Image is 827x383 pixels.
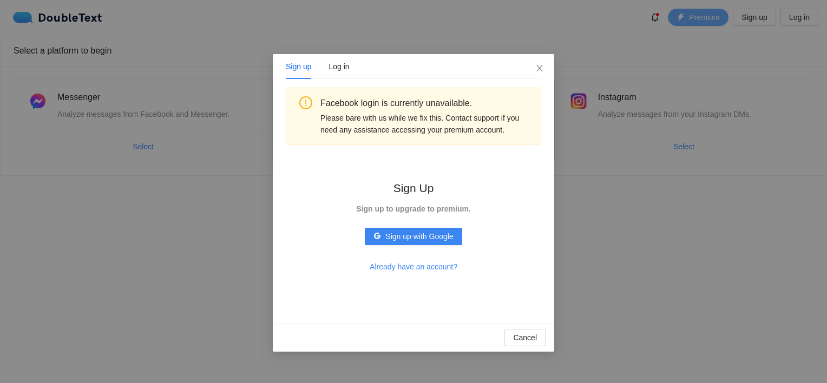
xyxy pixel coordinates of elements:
span: close [535,64,544,72]
div: Sign up [286,61,311,72]
button: Close [525,54,554,83]
span: Already have an account? [370,261,457,273]
div: Log in [329,61,349,72]
div: Please bare with us while we fix this. Contact support if you need any assistance accessing your ... [320,112,533,136]
h2: Sign Up [356,179,471,197]
button: Already have an account? [361,258,466,275]
button: Cancel [504,329,546,346]
strong: Sign up to upgrade to premium. [356,204,471,213]
span: Sign up with Google [385,230,453,242]
button: googleSign up with Google [365,228,462,245]
span: exclamation-circle [299,96,312,109]
div: Facebook login is currently unavailable. [320,96,533,110]
span: Cancel [513,332,537,344]
span: google [373,232,381,241]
